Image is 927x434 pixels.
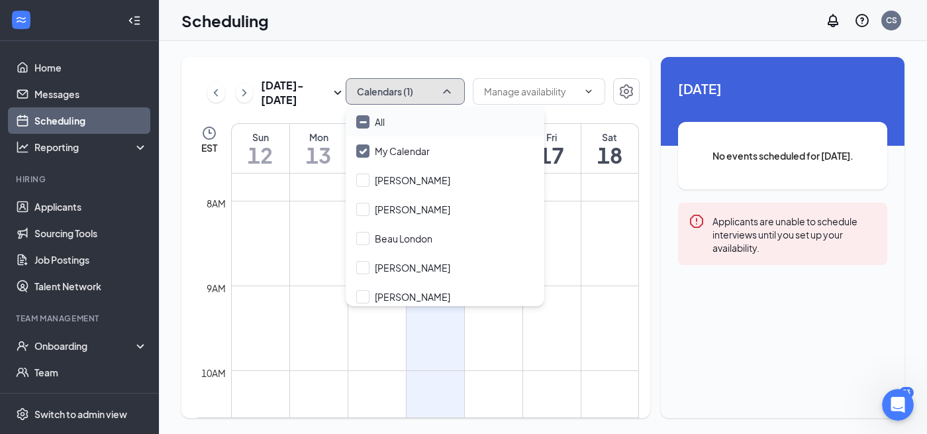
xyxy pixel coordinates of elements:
[236,83,254,103] button: ChevronRight
[16,407,29,421] svg: Settings
[232,144,289,166] h1: 12
[290,144,348,166] h1: 13
[886,15,897,26] div: CS
[34,386,148,412] a: DocumentsCrown
[346,78,465,105] button: Calendars (1)ChevronUp
[16,174,145,185] div: Hiring
[290,124,348,173] a: October 13, 2025
[583,86,594,97] svg: ChevronDown
[204,281,228,296] div: 9am
[16,339,29,353] svg: UserCheck
[705,148,861,163] span: No events scheduled for [DATE].
[181,9,269,32] h1: Scheduling
[209,85,222,101] svg: ChevronLeft
[613,78,640,105] button: Settings
[16,313,145,324] div: Team Management
[34,193,148,220] a: Applicants
[523,131,581,144] div: Fri
[34,220,148,246] a: Sourcing Tools
[16,140,29,154] svg: Analysis
[854,13,870,28] svg: QuestionInfo
[199,366,228,380] div: 10am
[34,140,148,154] div: Reporting
[34,407,127,421] div: Switch to admin view
[825,13,841,28] svg: Notifications
[34,339,136,353] div: Onboarding
[440,85,454,98] svg: ChevronUp
[678,78,887,99] span: [DATE]
[201,125,217,141] svg: Clock
[484,84,578,99] input: Manage availability
[34,246,148,273] a: Job Postings
[34,54,148,81] a: Home
[618,83,634,99] svg: Settings
[207,83,225,103] button: ChevronLeft
[34,359,148,386] a: Team
[581,131,639,144] div: Sat
[330,85,346,101] svg: SmallChevronDown
[232,124,289,173] a: October 12, 2025
[232,131,289,144] div: Sun
[523,144,581,166] h1: 17
[238,85,251,101] svg: ChevronRight
[261,78,330,107] h3: [DATE] - [DATE]
[290,131,348,144] div: Mon
[34,273,148,299] a: Talent Network
[34,81,148,107] a: Messages
[899,387,914,398] div: 53
[201,141,217,154] span: EST
[882,389,914,421] iframe: Intercom live chat
[128,14,141,27] svg: Collapse
[581,124,639,173] a: October 18, 2025
[204,196,228,211] div: 8am
[523,124,581,173] a: October 17, 2025
[581,144,639,166] h1: 18
[613,78,640,107] a: Settings
[34,107,148,134] a: Scheduling
[15,13,28,27] svg: WorkstreamLogo
[712,213,877,254] div: Applicants are unable to schedule interviews until you set up your availability.
[689,213,705,229] svg: Error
